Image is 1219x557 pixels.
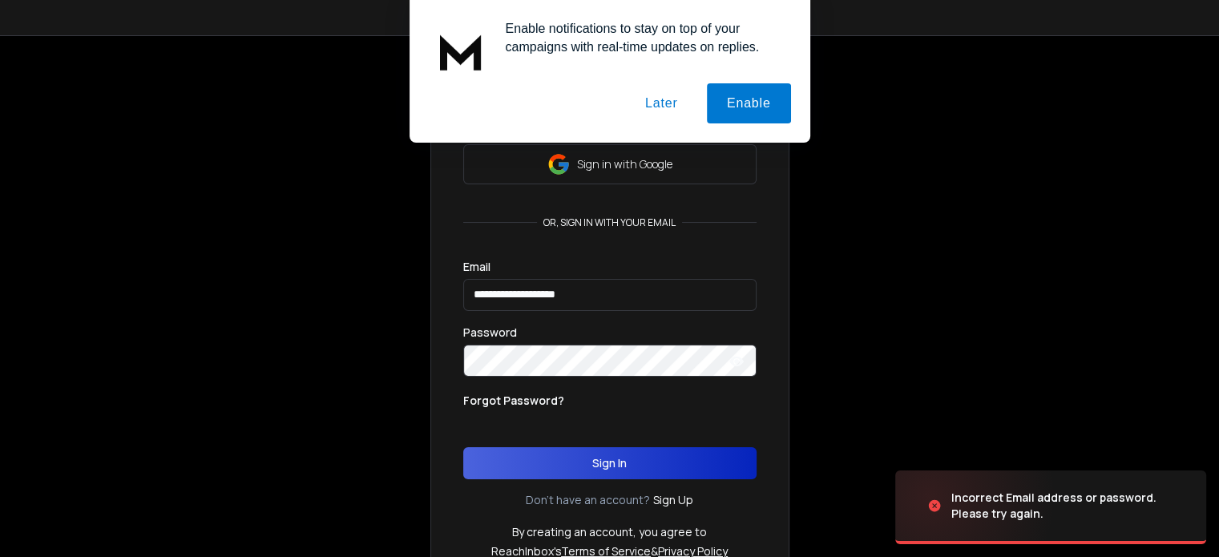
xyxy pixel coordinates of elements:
[512,524,707,540] p: By creating an account, you agree to
[526,492,650,508] p: Don't have an account?
[653,492,693,508] a: Sign Up
[463,393,564,409] p: Forgot Password?
[577,156,672,172] p: Sign in with Google
[463,144,757,184] button: Sign in with Google
[707,83,791,123] button: Enable
[493,19,791,56] div: Enable notifications to stay on top of your campaigns with real-time updates on replies.
[429,19,493,83] img: notification icon
[951,490,1187,522] div: Incorrect Email address or password. Please try again.
[625,83,697,123] button: Later
[463,261,490,272] label: Email
[463,327,517,338] label: Password
[537,216,682,229] p: or, sign in with your email
[895,462,1056,549] img: image
[463,447,757,479] button: Sign In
